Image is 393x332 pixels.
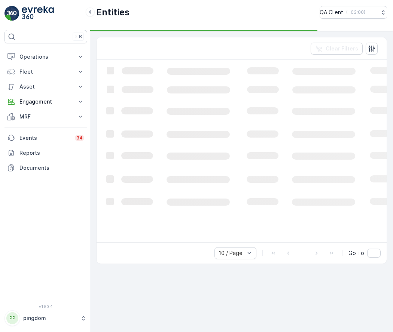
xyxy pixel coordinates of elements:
[19,149,84,157] p: Reports
[4,64,87,79] button: Fleet
[22,6,54,21] img: logo_light-DOdMpM7g.png
[19,164,84,172] p: Documents
[4,160,87,175] a: Documents
[23,314,77,322] p: pingdom
[4,49,87,64] button: Operations
[4,310,87,326] button: PPpingdom
[4,130,87,145] a: Events34
[311,43,363,55] button: Clear Filters
[348,249,364,257] span: Go To
[74,34,82,40] p: ⌘B
[96,6,130,18] p: Entities
[346,9,365,15] p: ( +03:00 )
[4,145,87,160] a: Reports
[19,68,72,76] p: Fleet
[4,79,87,94] button: Asset
[19,113,72,120] p: MRF
[4,109,87,124] button: MRF
[4,6,19,21] img: logo
[19,53,72,61] p: Operations
[76,135,83,141] p: 34
[19,134,70,142] p: Events
[4,304,87,309] span: v 1.50.4
[326,45,358,52] p: Clear Filters
[19,98,72,105] p: Engagement
[320,6,387,19] button: QA Client(+03:00)
[19,83,72,90] p: Asset
[6,312,18,324] div: PP
[320,9,343,16] p: QA Client
[4,94,87,109] button: Engagement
